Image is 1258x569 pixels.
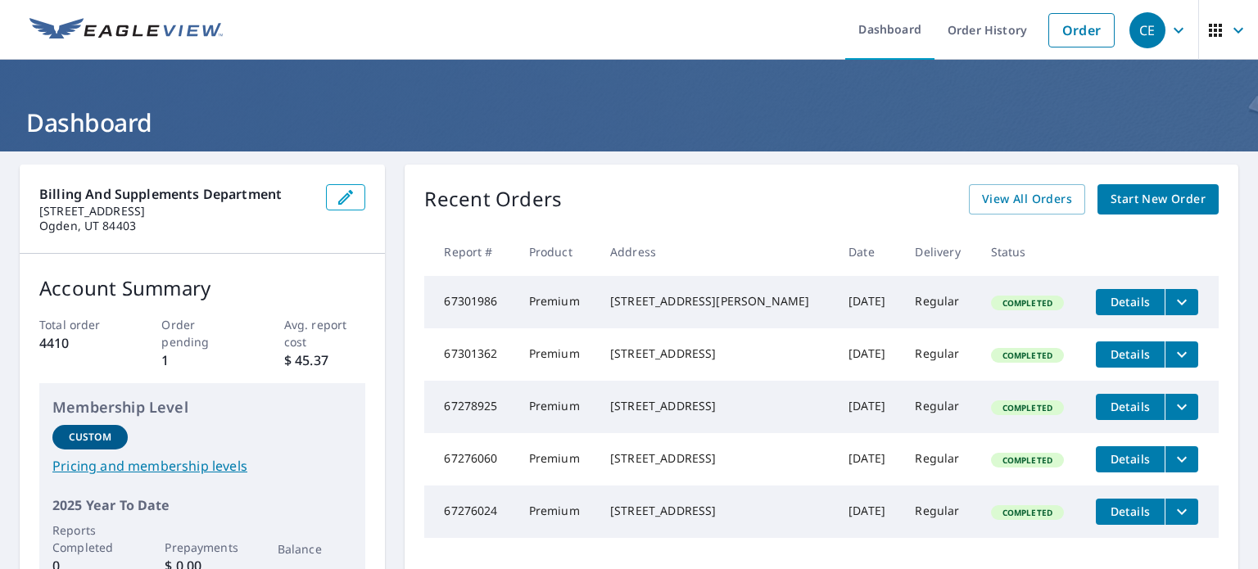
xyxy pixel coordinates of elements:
span: Details [1106,504,1155,519]
button: filesDropdownBtn-67301986 [1165,289,1198,315]
a: Order [1048,13,1115,47]
td: Regular [902,381,977,433]
p: Reports Completed [52,522,128,556]
a: Pricing and membership levels [52,456,352,476]
td: Premium [516,276,597,328]
button: filesDropdownBtn-67276060 [1165,446,1198,472]
p: Order pending [161,316,243,350]
h1: Dashboard [20,106,1238,139]
td: [DATE] [835,433,902,485]
img: EV Logo [29,18,223,43]
th: Report # [424,228,515,276]
p: 1 [161,350,243,370]
span: Completed [993,454,1062,466]
td: [DATE] [835,328,902,381]
p: Prepayments [165,539,240,556]
td: [DATE] [835,485,902,538]
span: Details [1106,346,1155,362]
span: Start New Order [1111,189,1206,210]
td: [DATE] [835,276,902,328]
th: Delivery [902,228,977,276]
span: Details [1106,294,1155,309]
td: Premium [516,433,597,485]
a: Start New Order [1097,184,1219,215]
button: filesDropdownBtn-67276024 [1165,499,1198,525]
p: Billing and Supplements Department [39,184,313,204]
p: Recent Orders [424,184,562,215]
span: Details [1106,451,1155,467]
td: 67276024 [424,485,515,538]
p: Total order [39,316,121,333]
button: detailsBtn-67301986 [1096,289,1165,315]
p: [STREET_ADDRESS] [39,204,313,219]
th: Product [516,228,597,276]
td: 67278925 [424,381,515,433]
button: detailsBtn-67276060 [1096,446,1165,472]
td: Premium [516,485,597,538]
button: filesDropdownBtn-67278925 [1165,394,1198,420]
th: Address [597,228,835,276]
span: Completed [993,297,1062,309]
td: Regular [902,433,977,485]
td: [DATE] [835,381,902,433]
td: Regular [902,276,977,328]
td: Premium [516,381,597,433]
button: detailsBtn-67301362 [1096,341,1165,368]
div: CE [1129,12,1165,48]
p: $ 45.37 [284,350,366,370]
button: detailsBtn-67276024 [1096,499,1165,525]
span: Completed [993,402,1062,413]
p: Membership Level [52,396,352,418]
p: Avg. report cost [284,316,366,350]
span: Details [1106,399,1155,414]
p: Custom [69,430,111,445]
td: 67301362 [424,328,515,381]
p: 4410 [39,333,121,353]
div: [STREET_ADDRESS] [610,450,822,467]
td: 67301986 [424,276,515,328]
button: filesDropdownBtn-67301362 [1165,341,1198,368]
p: 2025 Year To Date [52,495,352,515]
div: [STREET_ADDRESS] [610,503,822,519]
th: Date [835,228,902,276]
p: Ogden, UT 84403 [39,219,313,233]
td: Premium [516,328,597,381]
td: 67276060 [424,433,515,485]
div: [STREET_ADDRESS][PERSON_NAME] [610,293,822,309]
div: [STREET_ADDRESS] [610,398,822,414]
span: View All Orders [982,189,1072,210]
td: Regular [902,328,977,381]
a: View All Orders [969,184,1085,215]
button: detailsBtn-67278925 [1096,394,1165,420]
span: Completed [993,350,1062,361]
p: Account Summary [39,273,365,303]
div: [STREET_ADDRESS] [610,345,822,362]
p: Balance [278,540,353,558]
th: Status [978,228,1083,276]
td: Regular [902,485,977,538]
span: Completed [993,507,1062,518]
